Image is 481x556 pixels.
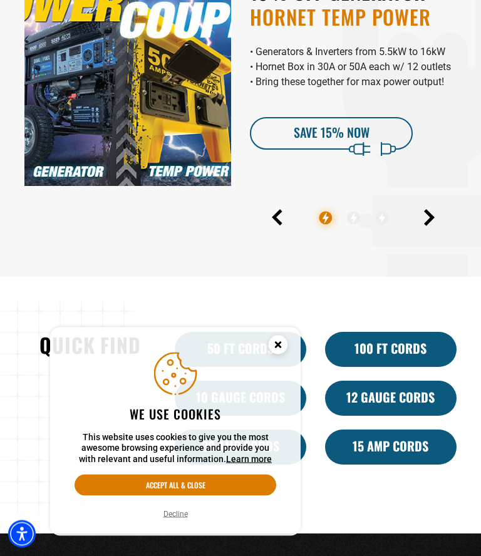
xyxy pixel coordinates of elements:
span: HORNET TEMP POWER [250,5,457,30]
p: • Generators & Inverters from 5.5kW to 16kW • Hornet Box in 30A or 50A each w/ 12 outlets • Bring... [250,45,457,90]
h2: We use cookies [75,406,276,422]
a: SAVE 15% Now [250,118,413,150]
div: Accessibility Menu [8,520,36,548]
a: 100 Ft Cords [325,332,457,368]
button: Accept all & close [75,475,276,496]
button: Next [424,210,435,226]
aside: Cookie Consent [50,327,301,537]
h2: Quick Find [24,332,156,359]
a: 12 Gauge Cords [325,381,457,416]
a: 15 Amp Cords [325,430,457,465]
button: Decline [160,508,192,520]
p: This website uses cookies to give you the most awesome browsing experience and provide you with r... [75,432,276,465]
button: Previous [272,210,282,226]
a: This website uses cookies to give you the most awesome browsing experience and provide you with r... [226,454,272,464]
